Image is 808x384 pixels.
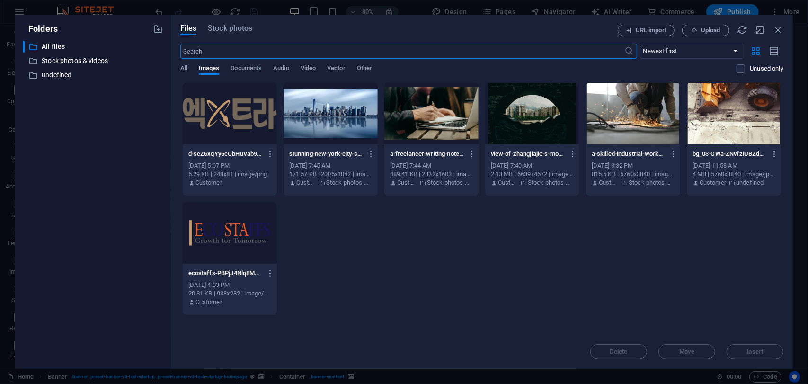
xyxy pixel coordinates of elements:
div: 20.81 KB | 938x282 | image/png [188,289,271,298]
div: [DATE] 7:45 AM [289,161,372,170]
input: Search [180,44,625,59]
div: 4 MB | 5760x3840 | image/jpeg [693,170,775,179]
span: Other [357,63,372,76]
div: [DATE] 5:07 PM [188,161,271,170]
p: a-freelancer-writing-notes-in-a-notepad-beside-a-laptop-and-smartphone-on-a-desk-SZ_bLlA-mOC4ZhbE... [390,150,464,158]
p: Stock photos & videos [326,179,372,187]
span: Video [301,63,316,76]
p: Folders [23,23,58,35]
p: bg_03-GWa-ZNvfziUBZduhxIqkSA.jpg [693,150,767,158]
div: 5.29 KB | 248x81 | image/png [188,170,271,179]
div: 489.41 KB | 2832x1603 | image/jpeg [390,170,473,179]
p: undefined [736,179,764,187]
i: Reload [737,25,747,35]
div: By: Customer | Folder: Stock photos & videos [592,179,675,187]
p: Stock photos & videos [427,179,473,187]
div: ​ [23,41,25,53]
i: Minimize [755,25,765,35]
span: Images [199,63,220,76]
p: ecostaffs-PBPjJ4Nlq8M8l2xMrNBRTg.png [188,269,263,277]
div: 815.5 KB | 5760x3840 | image/jpeg [592,170,675,179]
p: undefined [42,70,146,80]
p: Stock photos & videos [629,179,675,187]
span: Stock photos [208,23,252,34]
div: [DATE] 3:32 PM [592,161,675,170]
span: URL import [636,27,666,33]
div: By: Customer | Folder: Stock photos & videos [390,179,473,187]
p: Customer [498,179,518,187]
span: Vector [327,63,346,76]
span: Files [180,23,197,34]
div: [DATE] 7:44 AM [390,161,473,170]
div: By: Customer | Folder: Stock photos & videos [491,179,574,187]
p: Customer [195,298,222,306]
div: Stock photos & videos [23,55,163,67]
span: Documents [231,63,262,76]
div: 171.57 KB | 2005x1042 | image/jpeg [289,170,372,179]
p: Stock photos & videos [42,55,146,66]
i: Close [773,25,783,35]
p: Customer [700,179,726,187]
span: All [180,63,187,76]
div: undefined [23,69,163,81]
p: Customer [599,179,619,187]
span: Audio [273,63,289,76]
div: 2.13 MB | 6639x4672 | image/jpeg [491,170,574,179]
p: Customer [397,179,417,187]
div: [DATE] 11:58 AM [693,161,775,170]
p: Customer [296,179,316,187]
p: Stock photos & videos [528,179,574,187]
button: Upload [682,25,729,36]
p: Customer [195,179,222,187]
span: Upload [701,27,720,33]
div: By: Customer | Folder: Stock photos & videos [289,179,372,187]
p: view-of-zhangjiajie-s-modern-skyline-framed-by-traditional-architecture-SIch8nyRJ51UfRHY-5hCqw.jpeg [491,150,565,158]
p: stunning-new-york-city-skyline-with-modern-skyscrapers-reflecting-on-a-calm-river-fklOUHNr-hYdU9C... [289,150,364,158]
p: Displays only files that are not in use on the website. Files added during this session can still... [750,64,783,73]
div: By: Customer | Folder: undefined [693,179,775,187]
p: All files [42,41,146,52]
p: a-skilled-industrial-worker-uses-a-grinder-creating-a-burst-of-sparks-indoors-mGemsA00pm_TooU0UWq... [592,150,666,158]
p: d-scZ6xqYy6cQbHuVab9jicg.png [188,150,263,158]
div: [DATE] 7:40 AM [491,161,574,170]
i: Create new folder [153,24,163,34]
div: [DATE] 4:03 PM [188,281,271,289]
button: URL import [618,25,675,36]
